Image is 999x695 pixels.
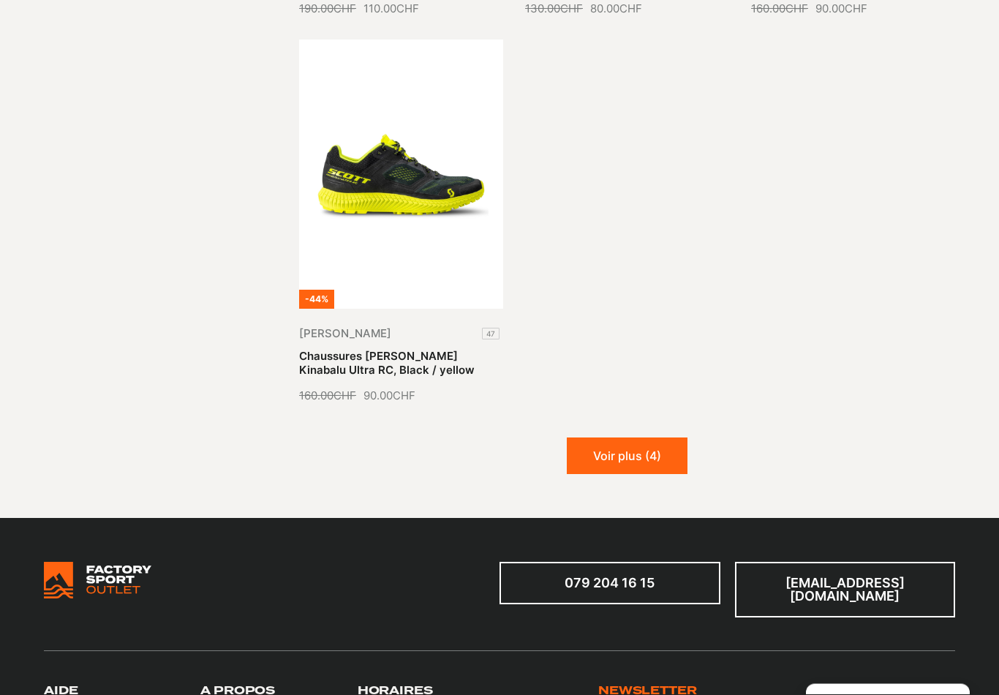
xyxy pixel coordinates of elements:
[299,350,475,378] a: Chaussures [PERSON_NAME] Kinabalu Ultra RC, Black / yellow
[567,438,687,475] button: Voir plus (4)
[735,563,956,618] a: [EMAIL_ADDRESS][DOMAIN_NAME]
[499,563,720,605] a: 079 204 16 15
[44,563,151,599] img: Bricks Woocommerce Starter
